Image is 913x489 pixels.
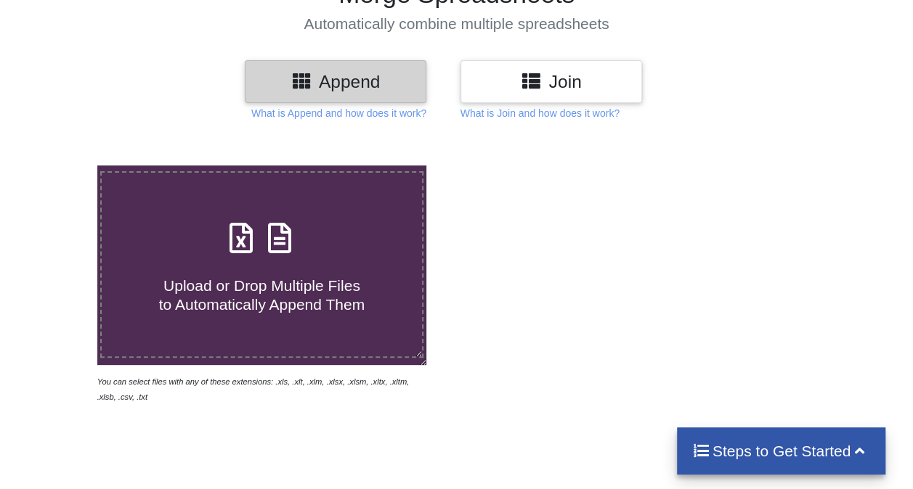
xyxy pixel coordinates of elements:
p: What is Join and how does it work? [460,106,620,120]
h3: Join [471,71,631,92]
i: You can select files with any of these extensions: .xls, .xlt, .xlm, .xlsx, .xlsm, .xltx, .xltm, ... [97,377,410,401]
h4: Steps to Get Started [691,442,871,460]
h3: Append [256,71,415,92]
p: What is Append and how does it work? [251,106,426,120]
span: Upload or Drop Multiple Files to Automatically Append Them [159,277,365,312]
